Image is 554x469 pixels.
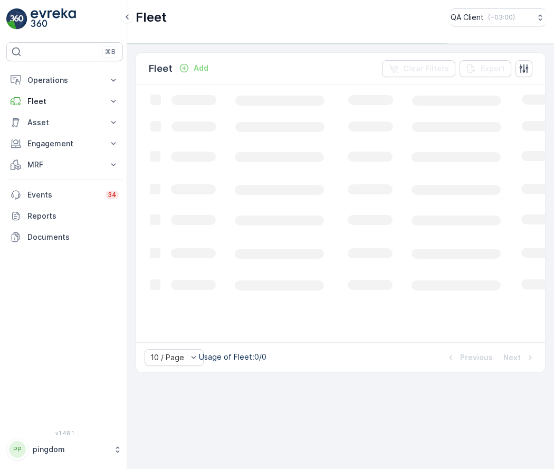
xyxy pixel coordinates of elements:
[6,133,123,154] button: Engagement
[27,190,99,200] p: Events
[6,438,123,461] button: PPpingdom
[27,232,119,242] p: Documents
[27,138,102,149] p: Engagement
[27,160,102,170] p: MRF
[502,351,537,364] button: Next
[9,441,26,458] div: PP
[503,352,521,363] p: Next
[27,211,119,221] p: Reports
[382,60,455,77] button: Clear Filters
[403,63,449,74] p: Clear Filters
[6,154,123,175] button: MRF
[27,75,102,86] p: Operations
[6,91,123,112] button: Fleet
[6,227,123,248] a: Documents
[105,48,116,56] p: ⌘B
[199,352,266,362] p: Usage of Fleet : 0/0
[27,117,102,128] p: Asset
[108,191,117,199] p: 34
[6,205,123,227] a: Reports
[451,8,546,26] button: QA Client(+03:00)
[31,8,76,30] img: logo_light-DOdMpM7g.png
[33,444,108,455] p: pingdom
[444,351,494,364] button: Previous
[175,62,213,74] button: Add
[6,70,123,91] button: Operations
[27,96,102,107] p: Fleet
[481,63,505,74] p: Export
[6,8,27,30] img: logo
[460,60,511,77] button: Export
[488,13,515,22] p: ( +03:00 )
[6,112,123,133] button: Asset
[149,61,173,76] p: Fleet
[194,63,208,73] p: Add
[136,9,167,26] p: Fleet
[460,352,493,363] p: Previous
[451,12,484,23] p: QA Client
[6,184,123,205] a: Events34
[6,430,123,436] span: v 1.48.1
